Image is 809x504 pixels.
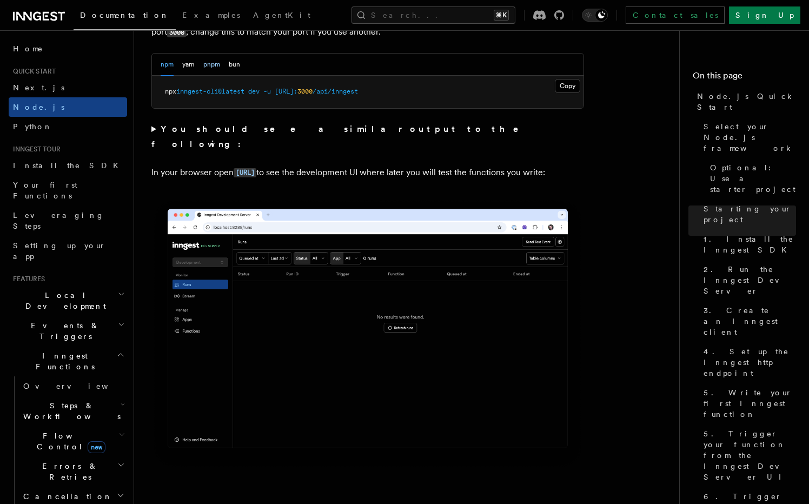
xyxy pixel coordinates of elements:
span: inngest-cli@latest [176,88,244,95]
a: Your first Functions [9,175,127,205]
button: Steps & Workflows [19,396,127,426]
h4: On this page [693,69,796,87]
button: pnpm [203,54,220,76]
span: Select your Node.js framework [704,121,796,154]
a: Starting your project [699,199,796,229]
span: Setting up your app [13,241,106,261]
span: 5. Trigger your function from the Inngest Dev Server UI [704,428,796,482]
span: Quick start [9,67,56,76]
span: Documentation [80,11,169,19]
button: Toggle dark mode [582,9,608,22]
span: Cancellation [19,491,112,502]
a: Install the SDK [9,156,127,175]
span: Steps & Workflows [19,400,121,422]
span: dev [248,88,260,95]
span: 4. Set up the Inngest http endpoint [704,346,796,379]
a: Select your Node.js framework [699,117,796,158]
button: Flow Controlnew [19,426,127,456]
span: Features [9,275,45,283]
span: [URL]: [275,88,297,95]
a: Home [9,39,127,58]
a: Node.js [9,97,127,117]
span: 5. Write your first Inngest function [704,387,796,420]
span: Optional: Use a starter project [710,162,796,195]
span: Examples [182,11,240,19]
a: 5. Trigger your function from the Inngest Dev Server UI [699,424,796,487]
a: Examples [176,3,247,29]
span: Errors & Retries [19,461,117,482]
span: Inngest Functions [9,350,117,372]
span: 2. Run the Inngest Dev Server [704,264,796,296]
span: Python [13,122,52,131]
span: Local Development [9,290,118,311]
a: Contact sales [626,6,725,24]
a: 4. Set up the Inngest http endpoint [699,342,796,383]
span: Install the SDK [13,161,125,170]
button: yarn [182,54,195,76]
span: Home [13,43,43,54]
a: 2. Run the Inngest Dev Server [699,260,796,301]
button: npm [161,54,174,76]
a: Optional: Use a starter project [706,158,796,199]
a: 1. Install the Inngest SDK [699,229,796,260]
span: Events & Triggers [9,320,118,342]
span: Your first Functions [13,181,77,200]
button: bun [229,54,240,76]
code: [URL] [234,168,256,177]
button: Inngest Functions [9,346,127,376]
a: Overview [19,376,127,396]
span: npx [165,88,176,95]
button: Events & Triggers [9,316,127,346]
button: Errors & Retries [19,456,127,487]
span: Node.js Quick Start [697,91,796,112]
a: Leveraging Steps [9,205,127,236]
summary: You should see a similar output to the following: [151,122,584,152]
span: 1. Install the Inngest SDK [704,234,796,255]
span: new [88,441,105,453]
a: Documentation [74,3,176,30]
a: Next.js [9,78,127,97]
a: [URL] [234,167,256,177]
a: 3. Create an Inngest client [699,301,796,342]
span: Node.js [13,103,64,111]
span: -u [263,88,271,95]
button: Copy [555,79,580,93]
span: Leveraging Steps [13,211,104,230]
span: Overview [23,382,135,390]
p: In your browser open to see the development UI where later you will test the functions you write: [151,165,584,181]
span: AgentKit [253,11,310,19]
a: Setting up your app [9,236,127,266]
a: Node.js Quick Start [693,87,796,117]
span: Inngest tour [9,145,61,154]
a: Sign Up [729,6,800,24]
kbd: ⌘K [494,10,509,21]
span: /api/inngest [313,88,358,95]
img: Inngest Dev Server's 'Runs' tab with no data [151,198,584,470]
a: 5. Write your first Inngest function [699,383,796,424]
button: Local Development [9,286,127,316]
a: AgentKit [247,3,317,29]
span: Flow Control [19,430,119,452]
span: Next.js [13,83,64,92]
code: 3000 [167,28,186,37]
span: Starting your project [704,203,796,225]
span: 3000 [297,88,313,95]
button: Search...⌘K [352,6,515,24]
span: 3. Create an Inngest client [704,305,796,337]
a: Python [9,117,127,136]
strong: You should see a similar output to the following: [151,124,534,149]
